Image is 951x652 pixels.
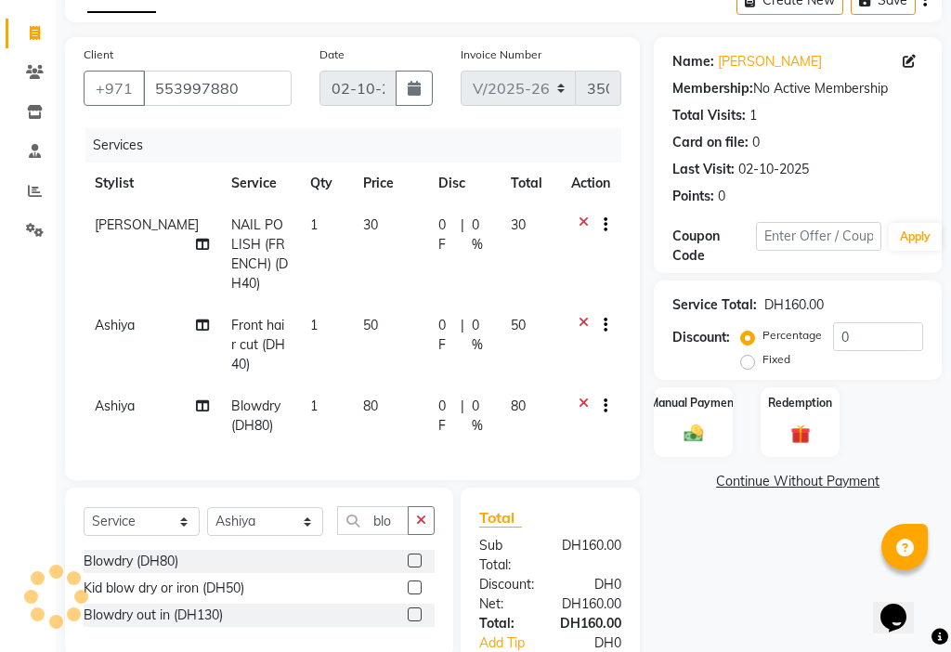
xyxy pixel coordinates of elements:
[548,594,635,614] div: DH160.00
[143,71,292,106] input: Search by Name/Mobile/Email/Code
[299,163,352,204] th: Qty
[465,614,546,633] div: Total:
[500,163,560,204] th: Total
[768,395,832,411] label: Redemption
[560,163,621,204] th: Action
[551,575,636,594] div: DH0
[649,395,738,411] label: Manual Payment
[438,316,453,355] span: 0 F
[319,46,345,63] label: Date
[310,398,318,414] span: 1
[548,536,635,575] div: DH160.00
[465,575,551,594] div: Discount:
[310,216,318,233] span: 1
[85,128,635,163] div: Services
[756,222,881,251] input: Enter Offer / Coupon Code
[718,187,725,206] div: 0
[762,351,790,368] label: Fixed
[658,472,938,491] a: Continue Without Payment
[84,71,145,106] button: +971
[84,163,220,204] th: Stylist
[672,52,714,72] div: Name:
[546,614,635,633] div: DH160.00
[461,316,464,355] span: |
[95,317,135,333] span: Ashiya
[231,216,288,292] span: NAIL POLISH (FRENCH) (DH40)
[363,317,378,333] span: 50
[231,398,280,434] span: Blowdry (DH80)
[764,295,824,315] div: DH160.00
[461,397,464,436] span: |
[511,317,526,333] span: 50
[84,552,178,571] div: Blowdry (DH80)
[461,215,464,254] span: |
[84,606,223,625] div: Blowdry out in (DH130)
[672,106,746,125] div: Total Visits:
[465,536,548,575] div: Sub Total:
[511,216,526,233] span: 30
[95,398,135,414] span: Ashiya
[465,594,548,614] div: Net:
[427,163,500,204] th: Disc
[472,316,489,355] span: 0 %
[672,187,714,206] div: Points:
[438,397,453,436] span: 0 F
[672,160,735,179] div: Last Visit:
[220,163,300,204] th: Service
[337,506,409,535] input: Search or Scan
[672,328,730,347] div: Discount:
[231,317,285,372] span: Front hair cut (DH40)
[472,215,489,254] span: 0 %
[762,327,822,344] label: Percentage
[363,398,378,414] span: 80
[310,317,318,333] span: 1
[738,160,809,179] div: 02-10-2025
[352,163,427,204] th: Price
[672,79,753,98] div: Membership:
[785,423,816,447] img: _gift.svg
[889,223,942,251] button: Apply
[678,423,710,445] img: _cash.svg
[511,398,526,414] span: 80
[752,133,760,152] div: 0
[472,397,489,436] span: 0 %
[95,216,199,233] span: [PERSON_NAME]
[672,133,749,152] div: Card on file:
[363,216,378,233] span: 30
[873,578,932,633] iframe: chat widget
[672,79,923,98] div: No Active Membership
[672,227,756,266] div: Coupon Code
[438,215,453,254] span: 0 F
[672,295,757,315] div: Service Total:
[461,46,541,63] label: Invoice Number
[718,52,822,72] a: [PERSON_NAME]
[84,46,113,63] label: Client
[749,106,757,125] div: 1
[479,508,522,528] span: Total
[84,579,244,598] div: Kid blow dry or iron (DH50)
